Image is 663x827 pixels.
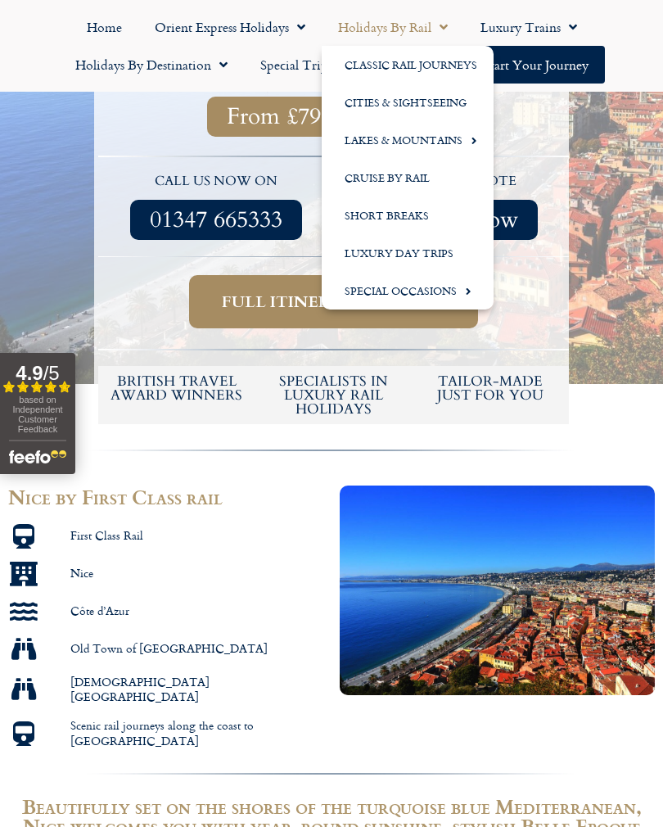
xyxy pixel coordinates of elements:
[464,8,593,46] a: Luxury Trains
[227,106,440,127] span: From £795 per person
[8,8,655,84] nav: Menu
[322,84,494,121] a: Cities & Sightseeing
[222,291,445,312] span: Full itinerary & dates
[70,8,138,46] a: Home
[467,46,605,84] a: Start your Journey
[66,603,129,619] span: Côte d’Azur
[322,272,494,310] a: Special Occasions
[207,97,460,137] a: From £795 per person
[189,275,478,328] a: Full itinerary & dates
[244,46,365,84] a: Special Trips
[106,171,326,192] p: call us now on
[66,641,268,657] span: Old Town of [GEOGRAPHIC_DATA]
[66,566,93,581] span: Nice
[59,46,244,84] a: Holidays by Destination
[106,374,247,402] h5: British Travel Award winners
[322,46,494,84] a: Classic Rail Journeys
[264,374,404,416] h6: Specialists in luxury rail holidays
[322,46,494,310] ul: Holidays by Rail
[420,374,561,402] h5: tailor-made just for you
[66,675,324,705] span: [DEMOGRAPHIC_DATA][GEOGRAPHIC_DATA]
[130,200,302,240] a: 01347 665333
[322,8,464,46] a: Holidays by Rail
[322,197,494,234] a: Short Breaks
[322,234,494,272] a: Luxury Day Trips
[385,210,518,230] span: Enquire Now
[322,121,494,159] a: Lakes & Mountains
[150,210,282,230] span: 01347 665333
[66,528,143,544] span: First Class Rail
[66,718,324,748] span: Scenic rail journeys along the coast to [GEOGRAPHIC_DATA]
[138,8,322,46] a: Orient Express Holidays
[8,482,223,511] span: Nice by First Class rail
[322,159,494,197] a: Cruise by Rail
